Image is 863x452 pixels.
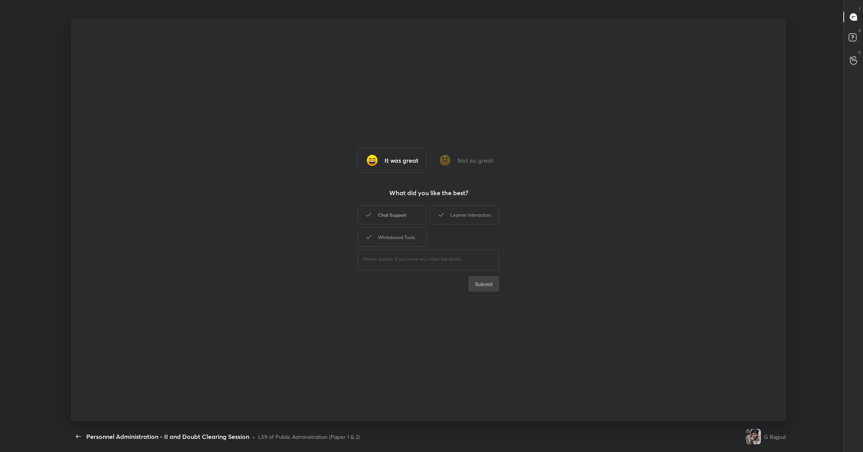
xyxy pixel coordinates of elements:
[745,429,761,444] img: 4d6be83f570242e9b3f3d3ea02a997cb.jpg
[358,205,427,224] div: Chat Support
[252,433,255,441] div: •
[389,188,468,197] h3: What did you like the best?
[358,228,427,247] div: Whiteboard Tools
[86,432,249,441] div: Personnel Administration - II and Doubt Clearing Session
[764,433,786,441] div: G Rajput
[437,153,453,168] img: frowning_face_cmp.gif
[364,153,380,168] img: grinning_face_with_smiling_eyes_cmp.gif
[258,433,360,441] div: L59 of Public Administration (Paper 1 & 2)
[858,49,861,55] p: G
[858,28,861,34] p: D
[457,156,494,165] h3: Not so great
[430,205,499,224] div: Learner Interaction
[859,6,861,12] p: T
[384,156,418,165] h3: It was great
